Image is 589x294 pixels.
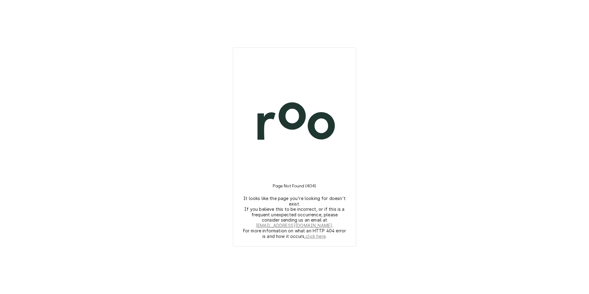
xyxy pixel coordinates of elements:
div: Instructions [241,176,348,239]
a: click here [306,234,326,239]
a: [EMAIL_ADDRESS][DOMAIN_NAME] [256,223,332,228]
h3: Page Not Found (404) [273,176,316,196]
p: For more information on what an HTTP 404 error is and how it occurs, . [243,228,346,239]
div: Logo and Instructions Container [241,55,348,239]
p: It looks like the page you're looking for doesn't exist. [243,196,346,206]
p: If you believe this to be incorrect, or if this is a frequent unexpected occurrence, please consi... [243,206,346,228]
img: Logo [241,68,348,176]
